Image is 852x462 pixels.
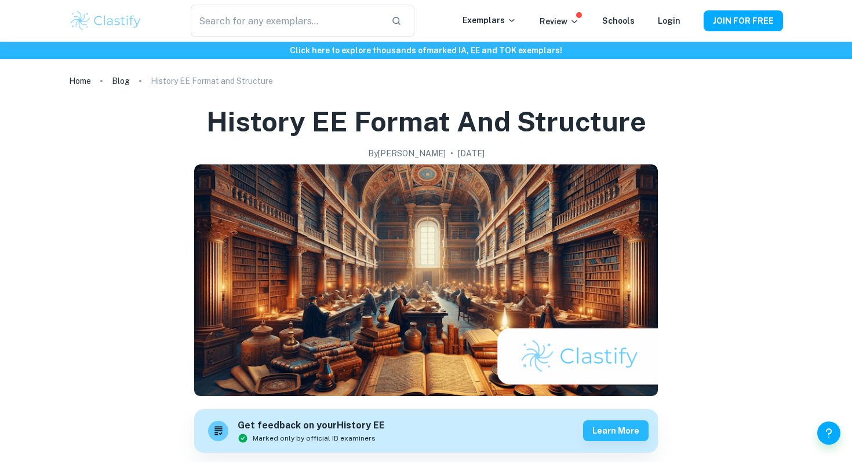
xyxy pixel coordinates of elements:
button: Help and Feedback [817,421,840,445]
h2: [DATE] [458,147,485,160]
a: Get feedback on yourHistory EEMarked only by official IB examinersLearn more [194,409,658,453]
h1: History EE Format and Structure [206,103,646,140]
a: Schools [602,16,635,25]
p: Exemplars [463,14,516,27]
span: Marked only by official IB examiners [253,433,376,443]
button: JOIN FOR FREE [704,10,783,31]
a: Blog [112,73,130,89]
img: Clastify logo [69,9,143,32]
h6: Get feedback on your History EE [238,419,385,433]
img: History EE Format and Structure cover image [194,164,658,396]
input: Search for any exemplars... [191,5,382,37]
h2: By [PERSON_NAME] [368,147,446,160]
a: Home [69,73,91,89]
p: Review [540,15,579,28]
h6: Click here to explore thousands of marked IA, EE and TOK exemplars ! [2,44,850,57]
p: History EE Format and Structure [151,75,273,87]
a: Login [658,16,680,25]
button: Learn more [583,420,649,441]
p: • [450,147,453,160]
